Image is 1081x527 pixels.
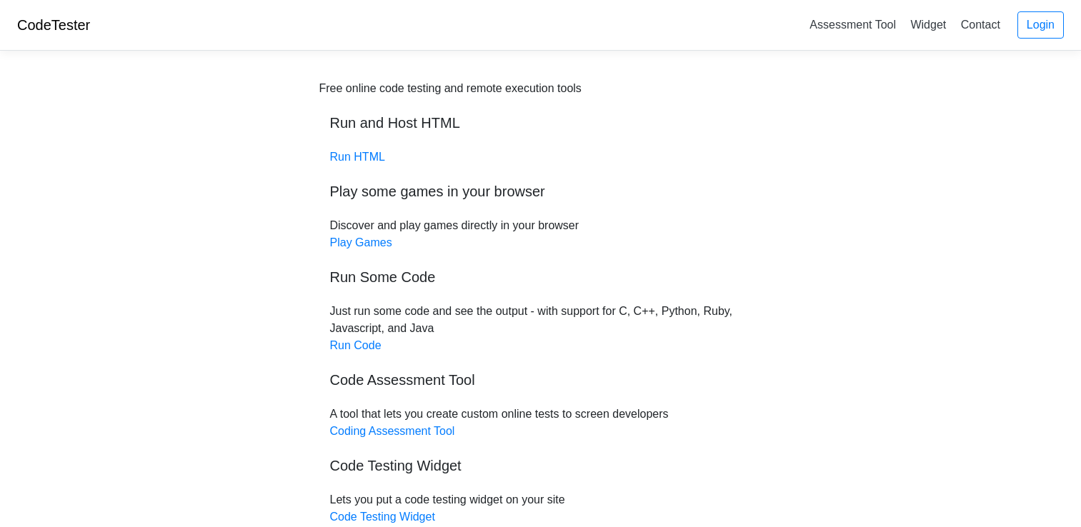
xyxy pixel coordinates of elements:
[319,80,582,97] div: Free online code testing and remote execution tools
[330,151,385,163] a: Run HTML
[330,236,392,249] a: Play Games
[804,13,902,36] a: Assessment Tool
[330,457,752,474] h5: Code Testing Widget
[17,17,90,33] a: CodeTester
[905,13,952,36] a: Widget
[330,371,752,388] h5: Code Assessment Tool
[955,13,1006,36] a: Contact
[319,80,762,526] div: Discover and play games directly in your browser Just run some code and see the output - with sup...
[330,425,455,437] a: Coding Assessment Tool
[330,114,752,131] h5: Run and Host HTML
[330,183,752,200] h5: Play some games in your browser
[1017,11,1064,39] a: Login
[330,339,382,351] a: Run Code
[330,268,752,286] h5: Run Some Code
[330,511,435,523] a: Code Testing Widget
